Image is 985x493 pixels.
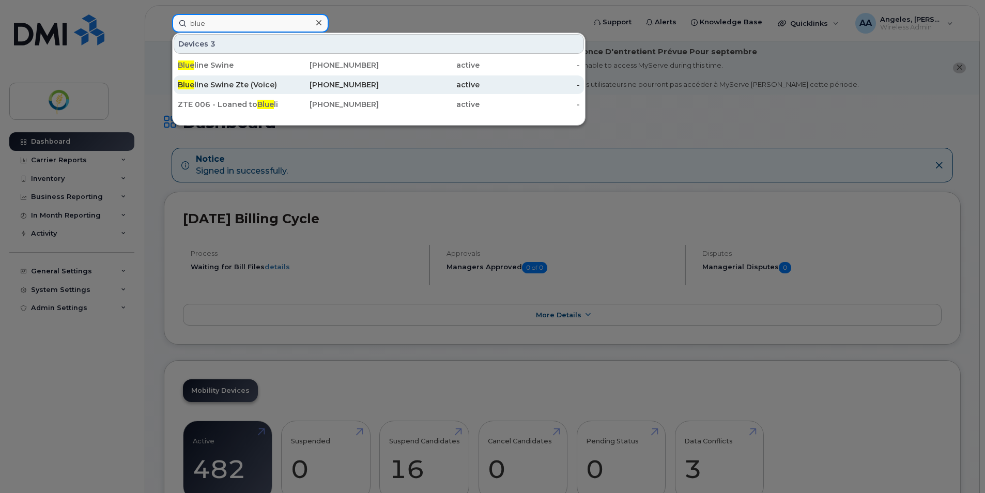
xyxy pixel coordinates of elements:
[178,80,194,89] span: Blue
[178,60,194,70] span: Blue
[178,99,279,110] div: ZTE 006 - Loaned to line for Internet
[210,39,216,49] span: 3
[480,60,580,70] div: -
[178,80,279,90] div: line Swine Zte (Voice)
[480,80,580,90] div: -
[174,95,584,114] a: ZTE 006 - Loaned toBlueline for Internet[PHONE_NUMBER]active-
[279,99,379,110] div: [PHONE_NUMBER]
[379,99,480,110] div: active
[174,75,584,94] a: Blueline Swine Zte (Voice)[PHONE_NUMBER]active-
[178,60,279,70] div: line Swine
[379,60,480,70] div: active
[379,80,480,90] div: active
[279,60,379,70] div: [PHONE_NUMBER]
[174,34,584,54] div: Devices
[279,80,379,90] div: [PHONE_NUMBER]
[174,56,584,74] a: Blueline Swine[PHONE_NUMBER]active-
[257,100,274,109] span: Blue
[480,99,580,110] div: -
